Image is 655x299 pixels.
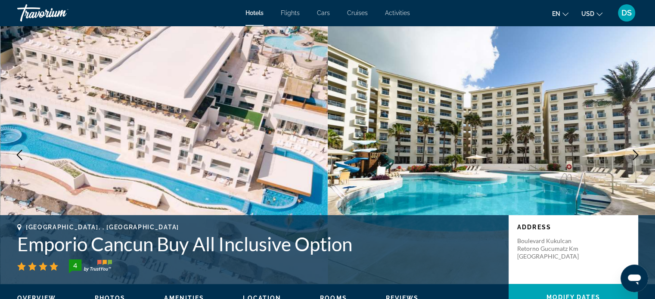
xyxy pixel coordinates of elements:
[625,144,646,166] button: Next image
[552,10,560,17] span: en
[347,9,368,16] a: Cruises
[385,9,410,16] a: Activities
[69,259,112,273] img: TrustYou guest rating badge
[9,144,30,166] button: Previous image
[17,2,103,24] a: Travorium
[621,9,632,17] span: DS
[26,224,179,231] span: [GEOGRAPHIC_DATA], , [GEOGRAPHIC_DATA]
[17,233,500,255] h1: Emporio Cancun Buy All Inclusive Option
[581,7,602,20] button: Change currency
[281,9,300,16] a: Flights
[581,10,594,17] span: USD
[517,237,586,260] p: Boulevard Kukulcan Retorno Gucumatz Km [GEOGRAPHIC_DATA]
[317,9,330,16] a: Cars
[615,4,638,22] button: User Menu
[517,224,629,231] p: Address
[66,260,84,271] div: 4
[552,7,568,20] button: Change language
[621,265,648,292] iframe: Кнопка запуска окна обмена сообщениями
[245,9,264,16] a: Hotels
